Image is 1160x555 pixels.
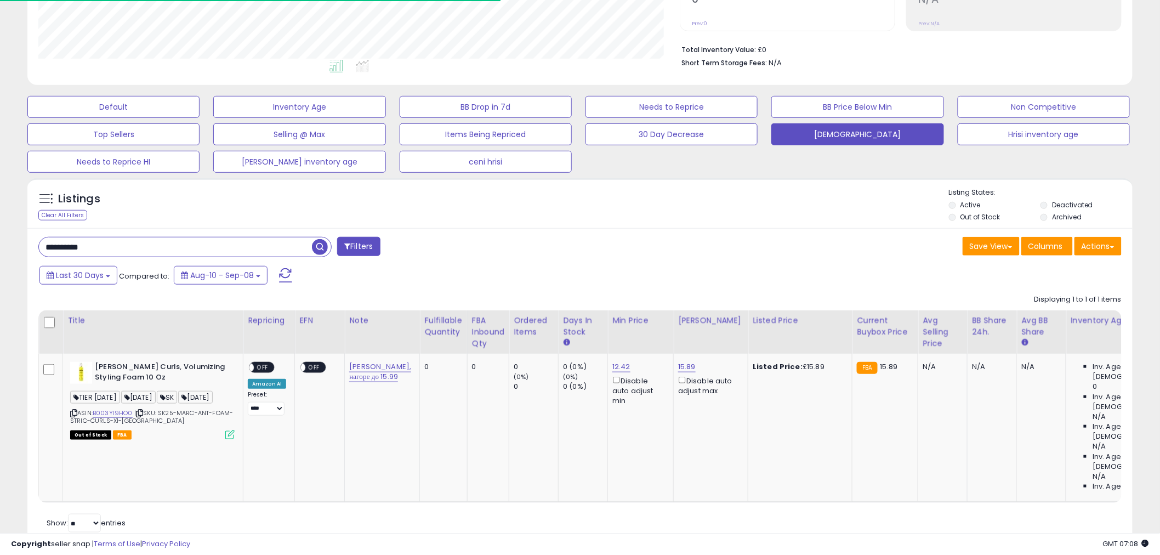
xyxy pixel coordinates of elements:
a: B003YI9HO0 [93,409,133,418]
span: TIER [DATE] [70,391,120,404]
div: Displaying 1 to 1 of 1 items [1034,295,1122,305]
span: FBA [113,431,132,440]
span: 0 [1093,382,1097,392]
button: Inventory Age [213,96,385,118]
div: [PERSON_NAME] [678,315,743,326]
div: £15.89 [753,362,844,372]
a: 15.89 [678,361,696,372]
button: BB Drop in 7d [400,96,572,118]
div: seller snap | | [11,539,190,550]
span: N/A [1093,412,1106,422]
button: Needs to Reprice [585,96,758,118]
div: 0 [472,362,501,372]
div: Ordered Items [514,315,554,338]
button: 30 Day Decrease [585,123,758,145]
strong: Copyright [11,539,51,549]
span: N/A [1093,441,1106,451]
div: Fulfillable Quantity [424,315,462,338]
b: Total Inventory Value: [681,45,756,54]
div: Disable auto adjust max [678,375,740,396]
button: Default [27,96,200,118]
div: FBA inbound Qty [472,315,505,349]
button: Last 30 Days [39,266,117,285]
a: Terms of Use [94,539,140,549]
small: Avg BB Share. [1021,338,1028,348]
div: N/A [923,362,959,372]
a: 12.42 [612,361,630,372]
div: 0 (0%) [563,362,607,372]
span: | SKU: SK25-MARC-ANT-FOAM-STRIC-CURLS-X1-[GEOGRAPHIC_DATA] [70,409,233,425]
div: Amazon AI [248,379,286,389]
span: Compared to: [119,271,169,281]
b: Listed Price: [753,361,803,372]
div: ASIN: [70,362,235,438]
span: 2025-10-9 07:08 GMT [1103,539,1149,549]
button: [DEMOGRAPHIC_DATA] [771,123,943,145]
b: Short Term Storage Fees: [681,58,767,67]
div: Current Buybox Price [857,315,913,338]
span: Columns [1028,241,1063,252]
div: 0 [514,362,558,372]
button: Selling @ Max [213,123,385,145]
small: Days In Stock. [563,338,570,348]
b: [PERSON_NAME] Curls, Volumizing Styling Foam 10 Oz [95,362,228,385]
button: Non Competitive [958,96,1130,118]
button: Items Being Repriced [400,123,572,145]
a: [PERSON_NAME], нагоре до 15.99 [349,361,411,382]
h5: Listings [58,191,100,207]
p: Listing States: [949,188,1133,198]
button: Needs to Reprice HI [27,151,200,173]
div: Repricing [248,315,290,326]
a: Privacy Policy [142,539,190,549]
div: N/A [972,362,1008,372]
span: All listings that are currently out of stock and unavailable for purchase on Amazon [70,431,111,440]
span: N/A [1093,472,1106,482]
label: Deactivated [1052,200,1093,209]
span: Show: entries [47,518,126,528]
button: Top Sellers [27,123,200,145]
div: Listed Price [753,315,848,326]
li: £0 [681,42,1113,55]
div: Avg Selling Price [923,315,963,349]
div: Clear All Filters [38,210,87,220]
button: Actions [1074,237,1122,256]
button: BB Price Below Min [771,96,943,118]
img: 31P+62XA8GL._SL40_.jpg [70,362,92,384]
button: Filters [337,237,380,256]
button: Save View [963,237,1020,256]
button: Aug-10 - Sep-08 [174,266,268,285]
span: Last 30 Days [56,270,104,281]
button: Hrisi inventory age [958,123,1130,145]
div: Disable auto adjust min [612,375,665,406]
label: Out of Stock [960,212,1000,222]
label: Archived [1052,212,1082,222]
small: (0%) [514,372,529,381]
div: Note [349,315,415,326]
span: Aug-10 - Sep-08 [190,270,254,281]
span: Inv. Age 181 Plus: [1093,482,1150,491]
div: 0 [424,362,458,372]
button: Columns [1021,237,1073,256]
span: N/A [769,58,782,68]
span: SK [157,391,177,404]
small: FBA [857,362,877,374]
small: Prev: 0 [692,20,707,27]
span: 15.89 [880,361,898,372]
span: [DATE] [121,391,156,404]
span: OFF [254,363,271,372]
button: ceni hrisi [400,151,572,173]
div: N/A [1021,362,1057,372]
div: 0 [514,382,558,392]
span: OFF [306,363,323,372]
button: [PERSON_NAME] inventory age [213,151,385,173]
div: EFN [299,315,340,326]
small: (0%) [563,372,578,381]
div: Days In Stock [563,315,603,338]
div: Preset: [248,391,286,416]
div: Title [67,315,238,326]
span: [DATE] [178,391,213,404]
div: 0 (0%) [563,382,607,392]
div: BB Share 24h. [972,315,1012,338]
div: Min Price [612,315,669,326]
label: Active [960,200,981,209]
